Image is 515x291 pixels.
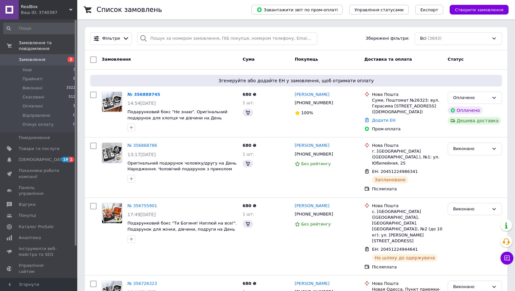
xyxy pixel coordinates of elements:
a: [PERSON_NAME] [295,203,330,209]
span: Відгуки [19,202,35,207]
div: Післяплата [372,186,443,192]
span: Товари та послуги [19,146,60,152]
a: Фото товару [102,92,122,112]
a: № 356726323 [127,281,157,286]
span: 14:54[DATE] [127,101,156,106]
div: Ваш ID: 3740397 [21,10,77,15]
span: Покупці [19,213,36,218]
div: Післяплата [372,264,443,270]
span: Статус [448,57,464,62]
div: Виконано [453,284,489,290]
span: Каталог ProSale [19,224,53,230]
div: Заплановано [372,176,408,184]
span: 100% [301,110,313,115]
span: 680 ₴ [243,92,257,97]
span: 1 [73,103,75,109]
div: г. [GEOGRAPHIC_DATA] ([GEOGRAPHIC_DATA].), №1: ул. Юбилейная, 25 [372,148,443,166]
span: 512 [69,94,75,100]
span: Панель управління [19,185,60,196]
span: Завантажити звіт по пром-оплаті [257,7,338,13]
div: Виконано [453,206,489,213]
div: [PHONE_NUMBER] [294,150,334,158]
span: 0 [73,113,75,118]
span: 680 ₴ [243,281,257,286]
a: Створити замовлення [443,7,509,12]
span: Згенеруйте або додайте ЕН у замовлення, щоб отримати оплату [93,77,500,84]
span: [DEMOGRAPHIC_DATA] [19,157,66,163]
div: Виконано [453,145,489,152]
div: Нова Пошта [372,92,443,97]
span: 3 [68,57,74,62]
button: Чат з покупцем [501,252,513,265]
div: Оплачено [453,95,489,101]
a: [PERSON_NAME] [295,281,330,287]
input: Пошук за номером замовлення, ПІБ покупця, номером телефону, Email, номером накладної [137,32,317,45]
span: 3 [73,67,75,73]
div: Нова Пошта [372,143,443,148]
div: Нова Пошта [372,203,443,209]
div: Дешева доставка [448,117,501,125]
span: 680 ₴ [243,143,257,148]
a: Подарунковий бокс "Не знаю". Оригінальний подарунок для хлопця чи дівчини на День Народження. [127,109,227,126]
span: Замовлення та повідомлення [19,40,77,52]
span: Управління сайтом [19,263,60,274]
div: Суми, Поштомат №26323: вул. Герасима [STREET_ADDRESS] ([DEMOGRAPHIC_DATA]) [372,97,443,115]
span: Оплачені [23,103,43,109]
span: 19 [61,157,69,162]
img: Фото товару [102,92,122,112]
span: ЕН: 20451224944641 [372,247,418,252]
span: Збережені фільтри: [366,35,409,42]
span: Управління статусами [354,7,404,12]
a: № 356888745 [127,92,160,97]
div: с. [GEOGRAPHIC_DATA] ([GEOGRAPHIC_DATA], [GEOGRAPHIC_DATA]. [GEOGRAPHIC_DATA]), №2 (до 10 кг): ул... [372,209,443,244]
span: 680 ₴ [243,203,257,208]
span: Нові [23,67,32,73]
span: Замовлення [102,57,131,62]
span: Без рейтингу [301,222,331,226]
span: Експорт [420,7,438,12]
a: Фото товару [102,143,122,163]
span: 1 шт. [243,152,254,156]
a: [PERSON_NAME] [295,92,330,98]
a: Додати ЕН [372,118,396,123]
span: Покупець [295,57,318,62]
span: Аналітика [19,235,41,241]
button: Створити замовлення [450,5,509,15]
span: Скасовані [23,94,44,100]
span: Очікує оплату [23,122,53,127]
div: [PHONE_NUMBER] [294,99,334,107]
img: Фото товару [102,143,122,163]
div: Оплачено [448,106,482,114]
span: 1 [69,157,74,162]
button: Завантажити звіт по пром-оплаті [251,5,343,15]
div: На шляху до одержувача [372,254,438,262]
a: Подарунковий бокс "Ти Богиня! Наплюй на все!". Подарунок для жінки, дівчини, подруги на День Наро... [127,221,237,237]
span: Прийняті [23,76,42,82]
h1: Список замовлень [97,6,162,14]
span: Відправлено [23,113,51,118]
span: Виконані [23,85,42,91]
span: Оригінальний подарунок чоловіку/другу на День Народження. Чоловічий подарунок з приколом [127,161,237,172]
span: 1 шт. [243,212,254,216]
span: Інструменти веб-майстра та SEO [19,246,60,257]
span: Всі [420,35,426,42]
span: Повідомлення [19,135,50,141]
button: Експорт [415,5,444,15]
a: № 356755901 [127,203,157,208]
span: Створити замовлення [455,7,503,12]
a: № 356868786 [127,143,157,148]
span: Cума [243,57,255,62]
span: 1 шт. [243,100,254,105]
span: Доставка та оплата [364,57,412,62]
div: Нова Пошта [372,281,443,286]
span: Без рейтингу [301,161,331,166]
div: [PHONE_NUMBER] [294,210,334,218]
span: (3843) [428,36,442,41]
img: Фото товару [102,203,122,223]
span: Замовлення [19,57,45,63]
span: 17:49[DATE] [127,212,156,217]
input: Пошук [3,23,76,34]
span: 3322 [66,85,75,91]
